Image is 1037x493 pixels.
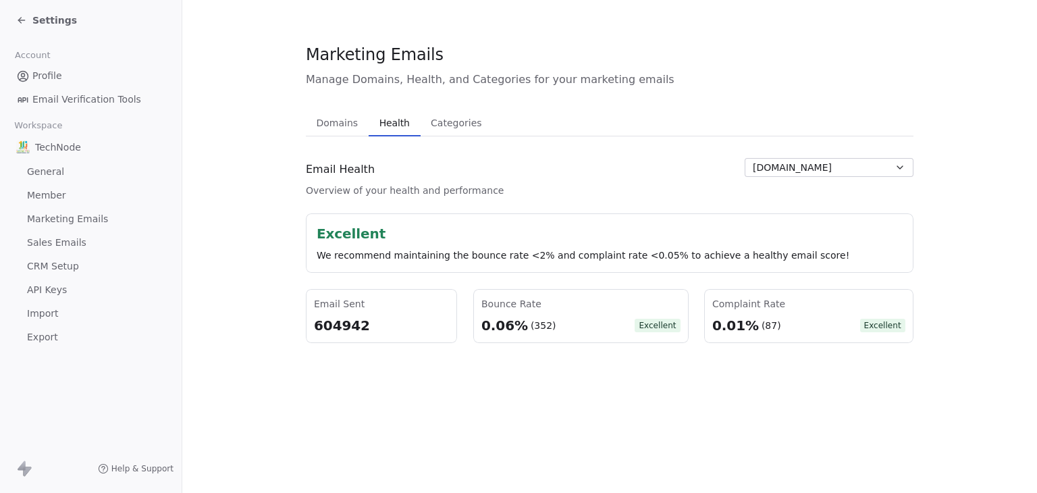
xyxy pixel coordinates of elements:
div: (352) [531,319,556,332]
span: Categories [425,113,487,132]
span: Sales Emails [27,236,86,250]
span: General [27,165,64,179]
span: Help & Support [111,463,174,474]
span: Domains [311,113,364,132]
div: (87) [762,319,781,332]
span: Overview of your health and performance [306,184,504,197]
span: Email Verification Tools [32,93,141,107]
a: Email Verification Tools [11,88,171,111]
span: Account [9,45,56,66]
img: IMAGEN%2010%20A%C3%83%C2%91OS.png [16,140,30,154]
span: [DOMAIN_NAME] [753,161,832,175]
span: Member [27,188,66,203]
span: Settings [32,14,77,27]
span: Marketing Emails [306,45,444,65]
a: CRM Setup [11,255,171,278]
span: CRM Setup [27,259,79,274]
a: Import [11,303,171,325]
div: Excellent [317,224,903,243]
span: Excellent [860,319,905,332]
span: API Keys [27,283,67,297]
span: Email Health [306,161,375,178]
span: TechNode [35,140,81,154]
div: 0.01% [712,316,759,335]
span: Excellent [635,319,680,332]
div: Bounce Rate [481,297,681,311]
span: Profile [32,69,62,83]
a: API Keys [11,279,171,301]
span: Export [27,330,58,344]
div: 0.06% [481,316,528,335]
a: Member [11,184,171,207]
a: Marketing Emails [11,208,171,230]
a: Sales Emails [11,232,171,254]
div: 604942 [314,316,449,335]
span: Marketing Emails [27,212,108,226]
a: Profile [11,65,171,87]
div: Email Sent [314,297,449,311]
span: Health [374,113,415,132]
div: Complaint Rate [712,297,905,311]
span: Workspace [9,115,68,136]
span: Manage Domains, Health, and Categories for your marketing emails [306,72,913,88]
div: We recommend maintaining the bounce rate <2% and complaint rate <0.05% to achieve a healthy email... [317,249,903,262]
a: General [11,161,171,183]
span: Import [27,307,58,321]
a: Help & Support [98,463,174,474]
a: Export [11,326,171,348]
a: Settings [16,14,77,27]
